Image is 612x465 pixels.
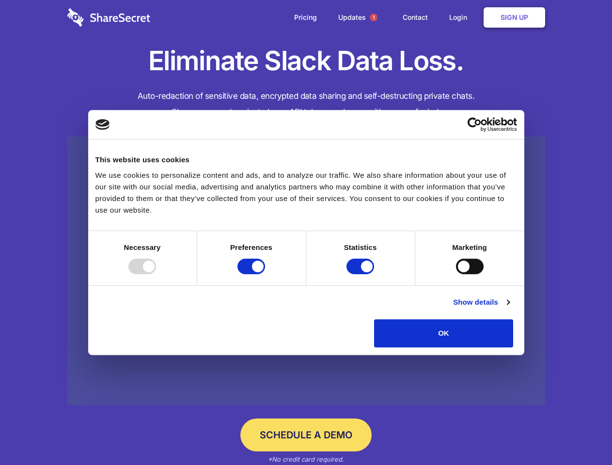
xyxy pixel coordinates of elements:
a: Sign Up [484,7,545,28]
a: Login [439,2,482,32]
div: We use cookies to personalize content and ads, and to analyze our traffic. We also share informat... [95,170,517,216]
a: Contact [393,2,438,32]
strong: Marketing [452,243,487,251]
div: This website uses cookies [95,154,517,166]
a: Usercentrics Cookiebot - opens in a new window [432,117,517,132]
strong: Necessary [124,243,161,251]
img: logo [95,119,110,130]
strong: Statistics [344,243,377,251]
h1: Eliminate Slack Data Loss. [67,44,545,78]
h4: Auto-redaction of sensitive data, encrypted data sharing and self-destructing private chats. Shar... [67,88,545,120]
a: Wistia video thumbnail [67,137,545,405]
em: *No credit card required. [268,455,344,463]
strong: Preferences [230,243,272,251]
button: OK [374,319,513,347]
a: Pricing [284,2,327,32]
a: Show details [453,296,509,308]
span: 1 [370,14,377,21]
img: logo-wordmark-white-trans-d4663122ce5f474addd5e946df7df03e33cb6a1c49d2221995e7729f52c070b2.svg [67,8,150,27]
a: Schedule a Demo [240,418,372,451]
